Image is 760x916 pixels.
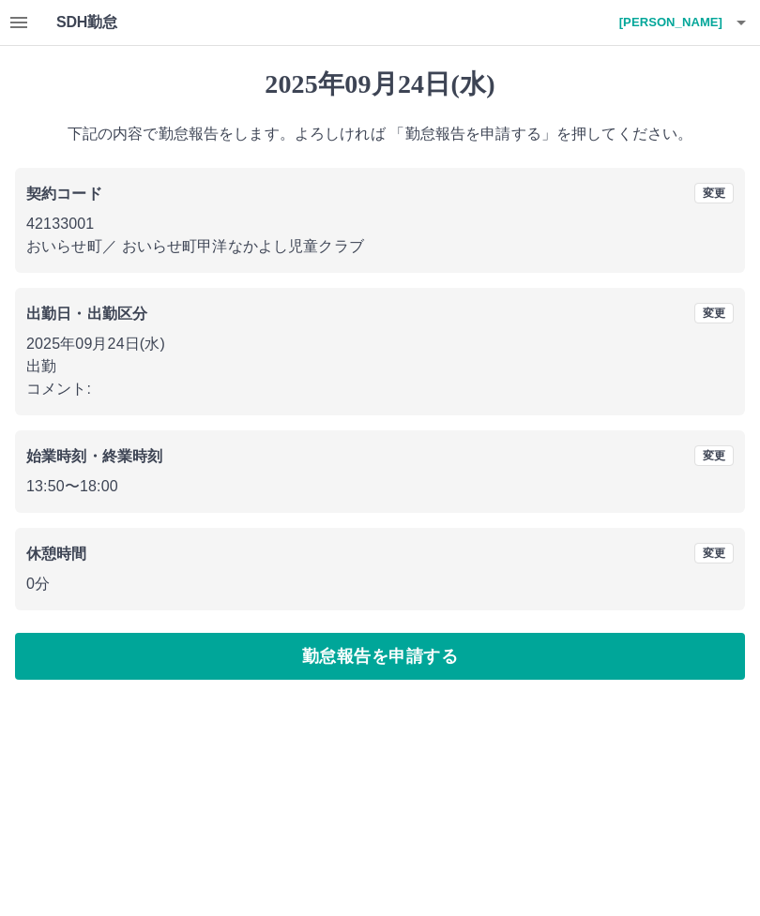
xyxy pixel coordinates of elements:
p: 出勤 [26,355,734,378]
b: 始業時刻・終業時刻 [26,448,162,464]
p: 0分 [26,573,734,595]
h1: 2025年09月24日(水) [15,68,745,100]
b: 契約コード [26,186,102,202]
button: 変更 [694,183,734,203]
p: おいらせ町 ／ おいらせ町甲洋なかよし児童クラブ [26,235,734,258]
button: 勤怠報告を申請する [15,633,745,680]
p: コメント: [26,378,734,400]
button: 変更 [694,303,734,323]
p: 42133001 [26,213,734,235]
b: 出勤日・出勤区分 [26,306,147,322]
p: 2025年09月24日(水) [26,333,734,355]
button: 変更 [694,543,734,563]
button: 変更 [694,445,734,466]
b: 休憩時間 [26,546,87,562]
p: 13:50 〜 18:00 [26,475,734,498]
p: 下記の内容で勤怠報告をします。よろしければ 「勤怠報告を申請する」を押してください。 [15,123,745,145]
